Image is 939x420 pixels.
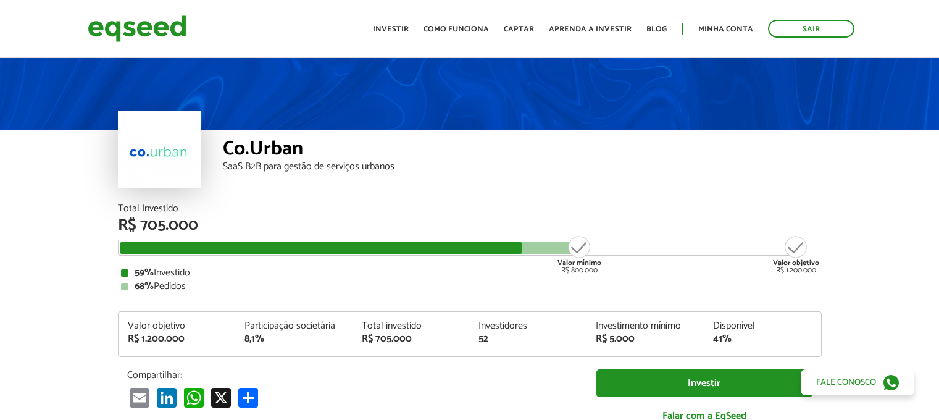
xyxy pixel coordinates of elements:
[128,321,227,331] div: Valor objetivo
[118,204,822,214] div: Total Investido
[773,257,819,269] strong: Valor objetivo
[88,12,186,45] img: EqSeed
[557,257,601,269] strong: Valor mínimo
[128,334,227,344] div: R$ 1.200.000
[182,387,206,408] a: WhatsApp
[154,387,179,408] a: LinkedIn
[127,369,578,381] p: Compartilhar:
[556,235,603,274] div: R$ 800.000
[121,268,819,278] div: Investido
[244,334,343,344] div: 8,1%
[135,264,154,281] strong: 59%
[773,235,819,274] div: R$ 1.200.000
[596,321,695,331] div: Investimento mínimo
[223,162,822,172] div: SaaS B2B para gestão de serviços urbanos
[478,321,577,331] div: Investidores
[424,25,489,33] a: Como funciona
[121,282,819,292] div: Pedidos
[504,25,534,33] a: Captar
[801,369,914,395] a: Fale conosco
[478,334,577,344] div: 52
[244,321,343,331] div: Participação societária
[373,25,409,33] a: Investir
[209,387,233,408] a: X
[362,334,461,344] div: R$ 705.000
[596,369,812,397] a: Investir
[646,25,667,33] a: Blog
[127,387,152,408] a: Email
[236,387,261,408] a: Compartilhar
[713,321,812,331] div: Disponível
[713,334,812,344] div: 41%
[118,217,822,233] div: R$ 705.000
[362,321,461,331] div: Total investido
[223,139,822,162] div: Co.Urban
[596,334,695,344] div: R$ 5.000
[549,25,632,33] a: Aprenda a investir
[135,278,154,295] strong: 68%
[768,20,854,38] a: Sair
[698,25,753,33] a: Minha conta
